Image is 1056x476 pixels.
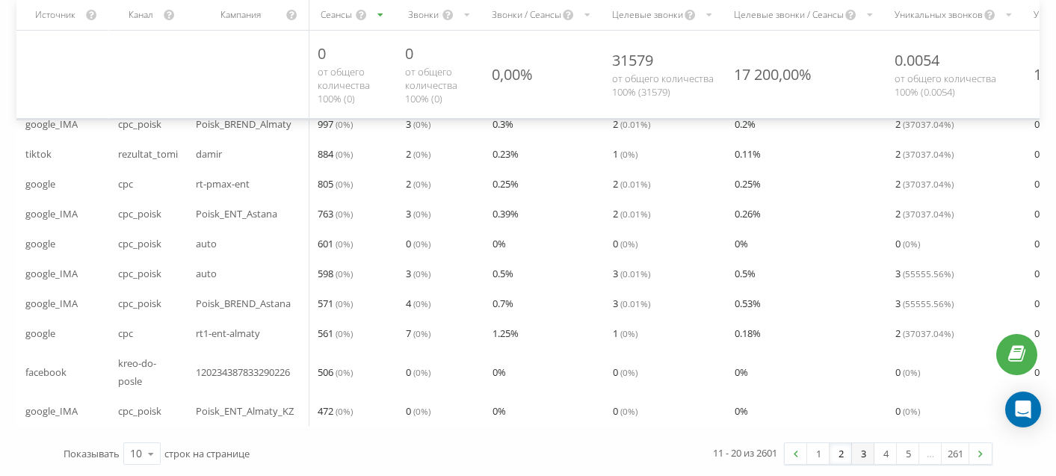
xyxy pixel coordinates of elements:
span: 0 [895,402,920,420]
span: google_IMA [25,115,78,133]
div: 0,00% [492,64,533,84]
span: ( 0 %) [413,238,430,250]
a: 3 [852,443,874,464]
a: 1 [807,443,830,464]
span: 0 [613,363,637,381]
span: ( 0 %) [336,238,353,250]
span: ( 0 %) [413,405,430,417]
span: Poisk_ENT_Astana [196,205,277,223]
a: 5 [897,443,919,464]
span: rt1-ent-almaty [196,324,260,342]
span: 571 [318,294,353,312]
span: 0 % [735,363,748,381]
span: google [25,175,55,193]
span: 2 [895,175,954,193]
span: 0.23 % [493,145,519,163]
span: ( 0 %) [413,327,430,339]
span: google_IMA [25,265,78,282]
span: ( 0 %) [336,366,353,378]
span: 0 % [735,402,748,420]
span: tiktok [25,145,52,163]
span: 0.2 % [735,115,756,133]
span: ( 37037.04 %) [903,118,954,130]
span: 2 [895,324,954,342]
span: 0 [406,235,430,253]
span: kreo-do-posle [118,354,178,390]
span: от общего количества 100% ( 0 ) [405,65,457,105]
span: 3 [895,294,954,312]
span: cpc [118,324,133,342]
div: Звонки [405,8,441,21]
span: 3 [613,265,650,282]
span: 1.25 % [493,324,519,342]
span: 598 [318,265,353,282]
span: cpc_poisk [118,235,161,253]
span: ( 0 %) [413,268,430,279]
span: ( 0 %) [413,178,430,190]
span: Poisk_ENT_Almaty_KZ [196,402,294,420]
span: damir [196,145,222,163]
span: ( 0 %) [413,118,430,130]
span: cpc_poisk [118,294,161,312]
span: 601 [318,235,353,253]
div: Источник [25,8,84,21]
span: от общего количества 100% ( 0.0054 ) [895,72,996,99]
a: 4 [874,443,897,464]
span: 120234387833290226 [196,363,290,381]
div: Звонки / Сеансы [492,8,561,21]
span: 0 [895,363,920,381]
span: ( 0.01 %) [620,297,650,309]
span: ( 37037.04 %) [903,327,954,339]
span: Poisk_BREND_Astana [196,294,291,312]
span: google_IMA [25,205,78,223]
span: ( 0 %) [620,148,637,160]
div: Уникальных звонков [895,8,983,21]
span: 0.25 % [735,175,761,193]
span: 472 [318,402,353,420]
span: от общего количества 100% ( 31579 ) [612,72,714,99]
span: auto [196,265,217,282]
span: 0 [406,363,430,381]
span: 1 [613,324,637,342]
span: 3 [895,265,954,282]
span: ( 0 %) [620,327,637,339]
span: Показывать [64,447,120,460]
div: Целевые звонки [612,8,683,21]
span: 3 [406,265,430,282]
span: 0 % [493,402,506,420]
div: Целевые звонки / Сеансы [734,8,844,21]
span: 1 [613,145,637,163]
span: ( 0.01 %) [620,208,650,220]
span: 0.7 % [493,294,513,312]
a: 2 [830,443,852,464]
span: 0.11 % [735,145,761,163]
span: google [25,324,55,342]
span: 763 [318,205,353,223]
span: ( 0 %) [413,297,430,309]
span: ( 0 %) [413,208,430,220]
span: 0 [613,235,637,253]
span: 0.5 % [1034,265,1055,282]
span: rt-pmax-ent [196,175,250,193]
span: 0 [406,402,430,420]
span: 884 [318,145,353,163]
span: 3 [613,294,650,312]
span: 3 [406,205,430,223]
span: 0 [405,43,413,64]
span: ( 0 %) [903,238,920,250]
span: от общего количества 100% ( 0 ) [318,65,370,105]
span: ( 0.01 %) [620,178,650,190]
span: cpc [118,175,133,193]
span: 0.25 % [493,175,519,193]
span: 0 [318,43,326,64]
span: 31579 [612,50,653,70]
span: google [25,235,55,253]
div: 11 - 20 из 2601 [713,445,777,460]
span: 0.2 % [1034,115,1055,133]
span: 561 [318,324,353,342]
span: ( 0 %) [336,297,353,309]
span: ( 0 %) [903,366,920,378]
span: 0.5 % [735,265,756,282]
span: ( 0 %) [413,148,430,160]
span: 0.53 % [735,294,761,312]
